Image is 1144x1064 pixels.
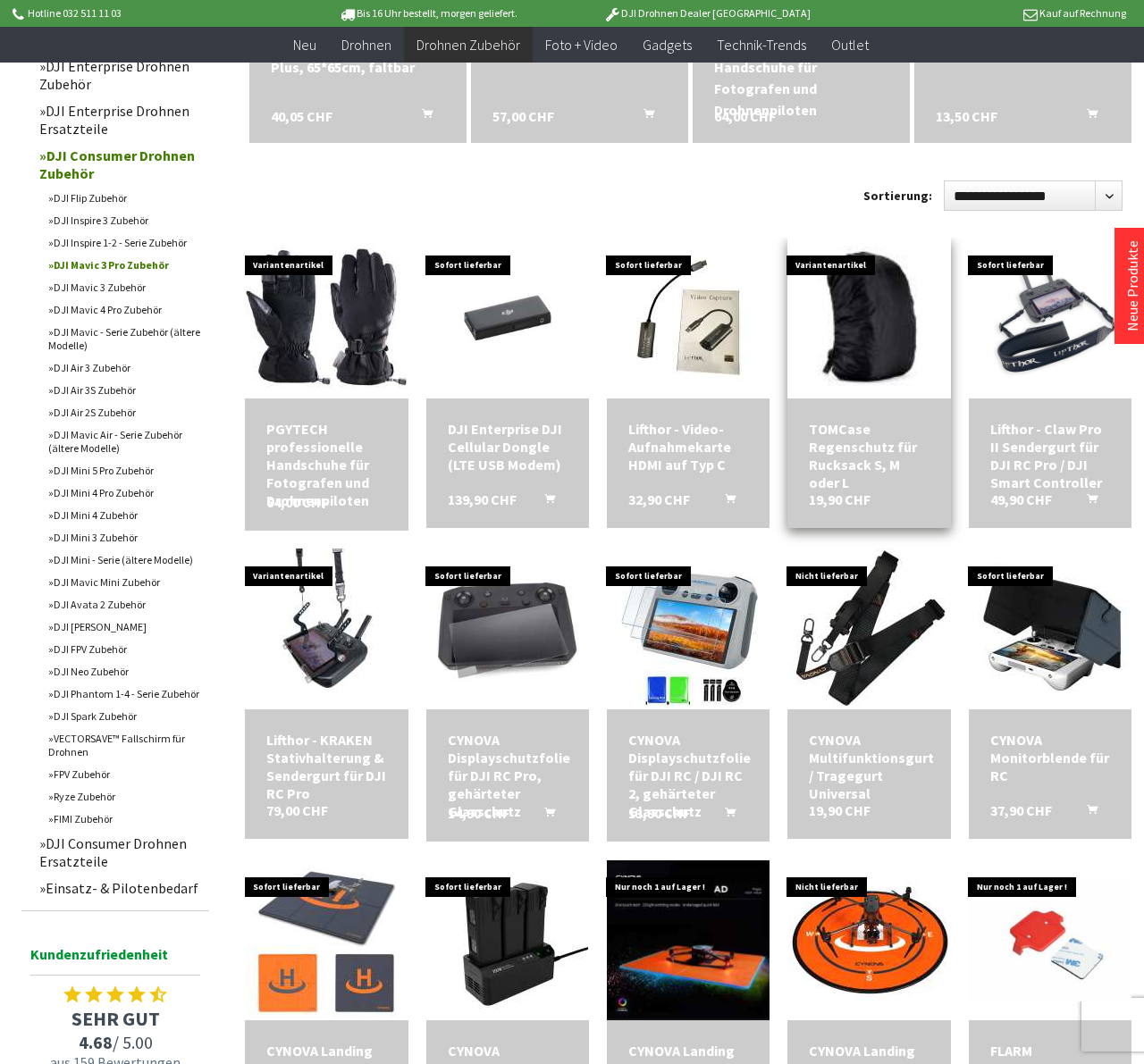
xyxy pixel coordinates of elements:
[628,731,748,820] div: CYNOVA Displayschutzfolie für DJI RC / DJI RC 2, gehärteter Glasschutz
[628,420,748,473] a: Lifthor - Video-Aufnahmekarte HDMI auf Typ C 32,90 CHF In den Warenkorb
[990,420,1110,491] div: Lifthor - Claw Pro II Sendergurt für DJI RC Pro / DJI Smart Controller
[714,35,888,121] div: PGYTECH professionelle Handschuhe für Fotografen und Drohnenpiloten
[969,879,1131,1001] img: FLARM Montageclip 5 Stück
[39,727,209,763] a: VECTORSAVE™ Fallschirm für Drohnen
[863,181,932,210] label: Sortierung:
[970,549,1131,709] img: CYNOVA Monitorblende für RC
[545,36,618,54] span: Foto + Video
[628,490,690,508] span: 32,90 CHF
[39,482,209,504] a: DJI Mini 4 Pro Zubehör
[831,36,869,54] span: Outlet
[266,420,386,509] div: PGYTECH professionelle Handschuhe für Fotografen und Drohnenpiloten
[809,731,929,802] div: CYNOVA Multifunktionsgurt / Tragegurt Universal
[789,549,950,709] img: CYNOVA Multifunktionsgurt / Tragegurt Universal
[266,493,328,511] span: 64,00 CHF
[426,568,589,691] img: CYNOVA Displayschutzfolie für DJI RC Pro, gehärteter Glasschutz
[426,264,589,372] img: DJI Enterprise DJI Cellular Dongle (LTE USB Modem)
[819,27,881,63] a: Outlet
[990,731,1110,784] a: CYNOVA Monitorblende für RC 37,90 CHF In den Warenkorb
[39,276,209,298] a: DJI Mavic 3 Zubehör
[246,859,407,1020] img: CYNOVA Landing Pad Pro Plus, 65*65cm, faltbar
[533,27,630,63] a: Foto + Video
[703,804,746,827] button: In den Warenkorb
[448,420,568,473] div: DJI Enterprise DJI Cellular Dongle (LTE USB Modem)
[416,36,520,54] span: Drohnen Zubehör
[1065,105,1108,129] button: In den Warenkorb
[990,801,1052,819] span: 37,90 CHF
[809,490,871,508] span: 19,90 CHF
[990,490,1052,508] span: 49,90 CHF
[39,571,209,593] a: DJI Mavic Mini Zubehör
[448,490,517,508] span: 139,90 CHF
[9,3,288,24] p: Hotline 032 511 11 03
[492,105,554,127] span: 57,00 CHF
[329,27,404,63] a: Drohnen
[39,616,209,638] a: DJI [PERSON_NAME]
[39,423,209,459] a: DJI Mavic Air - Serie Zubehör (ältere Modelle)
[266,420,386,509] a: PGYTECH professionelle Handschuhe für Fotografen und Drohnenpiloten 64,00 CHF
[628,420,748,473] div: Lifthor - Video-Aufnahmekarte HDMI auf Typ C
[990,731,1110,784] div: CYNOVA Monitorblende für RC
[404,27,533,63] a: Drohnen Zubehör
[288,3,567,24] p: Bis 16 Uhr bestellt, morgen geliefert.
[271,105,332,127] span: 40,05 CHF
[30,830,209,875] a: DJI Consumer Drohnen Ersatzteile
[809,420,929,491] div: TOMCase Regenschutz für Rucksack S, M oder L
[757,205,982,431] img: TOMCase Regenschutz für Rucksack S, M oder L
[281,27,329,63] a: Neu
[39,401,209,423] a: DJI Air 2S Zubehör
[448,731,568,820] a: CYNOVA Displayschutzfolie für DJI RC Pro, gehärteter Glasschutz 14,90 CHF In den Warenkorb
[39,254,209,276] a: DJI Mavic 3 Pro Zubehör
[341,36,391,54] span: Drohnen
[1065,490,1108,514] button: In den Warenkorb
[30,943,200,976] span: Kundenzufriedenheit
[714,105,776,127] span: 64,00 CHF
[427,859,588,1020] img: CYNOVA Mehrfachladestation, 4 in 1 für DJI Mavic 3 - Serie, GaN 200W
[39,593,209,616] a: DJI Avata 2 Zubehör
[39,549,209,571] a: DJI Mini - Serie (ältere Modelle)
[448,804,509,822] span: 14,90 CHF
[809,420,929,491] a: TOMCase Regenschutz für Rucksack S, M oder L 19,90 CHF
[266,731,386,802] div: Lifthor - KRAKEN Stativhalterung & Sendergurt für DJI RC Pro
[643,36,692,54] span: Gadgets
[1065,801,1108,825] button: In den Warenkorb
[846,3,1125,24] p: Kauf auf Rechnung
[39,231,209,254] a: DJI Inspire 1-2 - Serie Zubehör
[39,187,209,209] a: DJI Flip Zubehör
[79,1031,113,1053] span: 4.68
[39,459,209,482] a: DJI Mini 5 Pro Zubehör
[969,244,1131,392] img: Lifthor - Claw Pro II Sendergurt für DJI RC Pro / DJI Smart Controller
[523,490,566,514] button: In den Warenkorb
[30,97,209,142] a: DJI Enterprise Drohnen Ersatzteile
[703,490,746,514] button: In den Warenkorb
[30,142,209,187] a: DJI Consumer Drohnen Zubehör
[39,705,209,727] a: DJI Spark Zubehör
[39,298,209,321] a: DJI Mavic 4 Pro Zubehör
[39,379,209,401] a: DJI Air 3S Zubehör
[21,1006,209,1031] span: SEHR GUT
[21,1031,209,1053] span: / 5.00
[448,420,568,473] a: DJI Enterprise DJI Cellular Dongle (LTE USB Modem) 139,90 CHF In den Warenkorb
[717,36,806,54] span: Technik-Trends
[630,27,704,63] a: Gadgets
[990,420,1110,491] a: Lifthor - Claw Pro II Sendergurt für DJI RC Pro / DJI Smart Controller 49,90 CHF In den Warenkorb
[714,35,888,121] a: PGYTECH professionelle Handschuhe für Fotografen und Drohnenpiloten 64,00 CHF
[39,660,209,683] a: DJI Neo Zubehör
[30,875,209,901] a: Einsatz- & Pilotenbedarf
[789,859,950,1020] img: CYNOVA Landing Pad beschwert, Ø92cm
[39,356,209,379] a: DJI Air 3 Zubehör
[39,683,209,705] a: DJI Phantom 1-4 - Serie Zubehör
[39,504,209,526] a: DJI Mini 4 Zubehör
[568,3,846,24] p: DJI Drohnen Dealer [GEOGRAPHIC_DATA]
[628,731,748,820] a: CYNOVA Displayschutzfolie für DJI RC / DJI RC 2, gehärteter Glasschutz 13,90 CHF In den Warenkorb
[1123,240,1141,331] a: Neue Produkte
[936,105,997,127] span: 13,50 CHF
[246,238,407,398] img: PGYTECH professionelle Handschuhe für Fotografen und Drohnenpiloten
[293,36,316,54] span: Neu
[704,27,819,63] a: Technik-Trends
[607,860,770,1019] img: CYNOVA Landing Pad mit LED, 65"65cm
[39,209,209,231] a: DJI Inspire 3 Zubehör
[628,804,690,822] span: 13,90 CHF
[39,526,209,549] a: DJI Mini 3 Zubehör
[39,763,209,785] a: FPV Zubehör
